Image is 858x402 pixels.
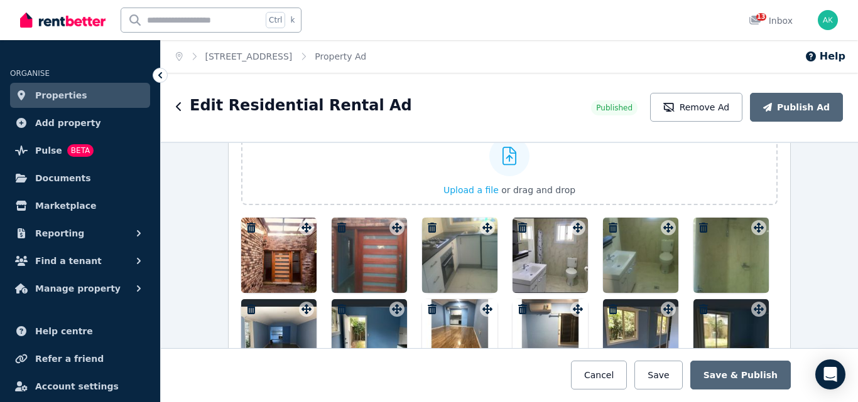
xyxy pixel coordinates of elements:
a: Help centre [10,319,150,344]
span: Refer a friend [35,351,104,366]
span: Documents [35,171,91,186]
span: Help centre [35,324,93,339]
button: Cancel [571,361,627,389]
span: k [290,15,295,25]
span: Upload a file [443,185,499,195]
a: Documents [10,166,150,191]
div: Inbox [749,14,793,27]
span: Find a tenant [35,253,102,268]
span: Manage property [35,281,121,296]
span: Properties [35,88,87,103]
a: Add property [10,110,150,135]
img: Azad Kalam [818,10,838,30]
button: Save [634,361,682,389]
div: Open Intercom Messenger [815,359,845,389]
span: 13 [756,13,766,21]
a: Refer a friend [10,346,150,371]
a: Properties [10,83,150,108]
button: Save & Publish [690,361,791,389]
span: ORGANISE [10,69,50,78]
h1: Edit Residential Rental Ad [190,95,412,115]
a: Marketplace [10,193,150,218]
button: Upload a file or drag and drop [443,184,575,196]
a: PulseBETA [10,138,150,163]
span: Published [596,103,633,113]
a: Property Ad [315,51,366,61]
span: Marketplace [35,198,96,213]
button: Find a tenant [10,248,150,273]
span: Reporting [35,226,84,241]
button: Manage property [10,276,150,301]
button: Reporting [10,221,150,246]
span: BETA [67,144,94,157]
span: Account settings [35,379,119,394]
nav: Breadcrumb [161,40,381,73]
span: or drag and drop [501,185,575,195]
img: RentBetter [20,11,106,29]
span: Pulse [35,143,62,158]
a: Account settings [10,374,150,399]
button: Publish Ad [750,93,843,122]
button: Help [805,49,845,64]
button: Remove Ad [650,93,742,122]
span: Ctrl [266,12,285,28]
a: [STREET_ADDRESS] [205,51,293,61]
span: Add property [35,115,101,130]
